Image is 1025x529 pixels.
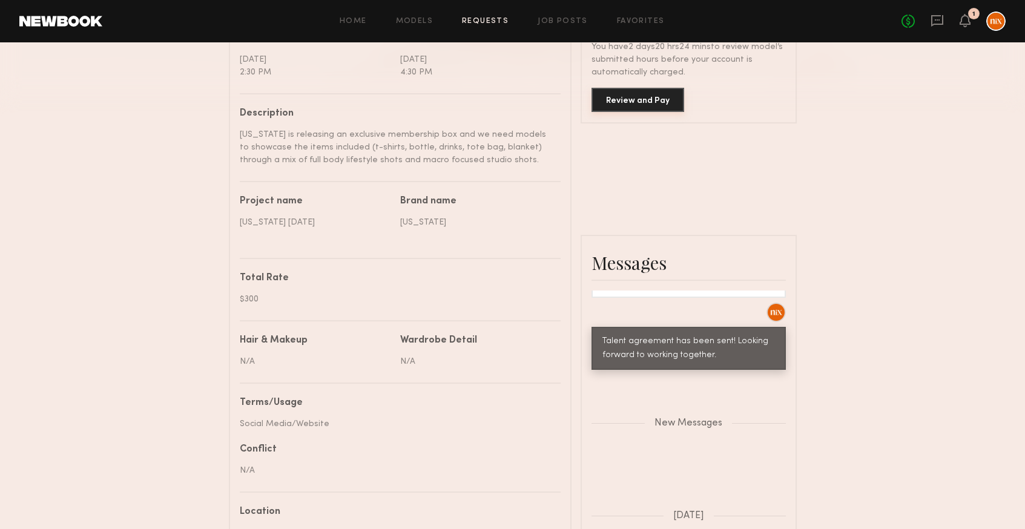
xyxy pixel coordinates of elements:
div: Project name [240,197,391,206]
a: Requests [462,18,509,25]
div: Description [240,109,552,119]
div: Terms/Usage [240,398,552,408]
span: [DATE] [673,511,704,521]
div: Hair & Makeup [240,336,308,346]
div: N/A [400,355,552,368]
div: [DATE] [240,53,391,66]
div: 4:30 PM [400,66,552,79]
div: 1 [972,11,975,18]
button: Review and Pay [592,88,684,112]
a: Favorites [617,18,665,25]
div: Social Media/Website [240,418,552,430]
div: Conflict [240,445,552,455]
div: You have 2 days 20 hrs 24 mins to review model’s submitted hours before your account is automatic... [592,41,786,79]
div: $300 [240,293,552,306]
div: [US_STATE] [400,216,552,229]
div: Location [240,507,552,517]
a: Job Posts [538,18,588,25]
div: Wardrobe Detail [400,336,477,346]
a: Home [340,18,367,25]
div: [DATE] [400,53,552,66]
div: Messages [592,251,786,275]
div: Talent agreement has been sent! Looking forward to working together. [602,335,775,363]
div: N/A [240,464,552,477]
div: [US_STATE] [DATE] [240,216,391,229]
a: Models [396,18,433,25]
div: Brand name [400,197,552,206]
div: [US_STATE] is releasing an exclusive membership box and we need models to showcase the items incl... [240,128,552,166]
div: Total Rate [240,274,552,283]
div: N/A [240,355,391,368]
span: New Messages [654,418,722,429]
div: 2:30 PM [240,66,391,79]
